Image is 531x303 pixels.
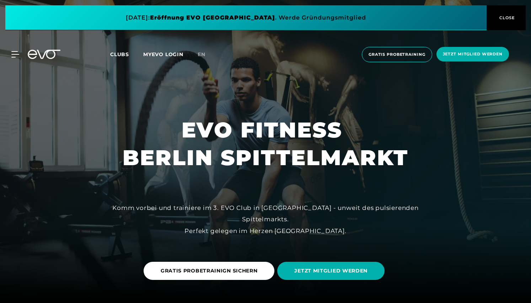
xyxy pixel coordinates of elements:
div: Komm vorbei und trainiere im 3. EVO Club in [GEOGRAPHIC_DATA] - unweit des pulsierenden Spittelma... [106,202,425,237]
span: Jetzt Mitglied werden [443,51,503,57]
span: Clubs [110,51,129,58]
a: en [198,50,214,59]
a: Jetzt Mitglied werden [434,47,511,62]
span: Gratis Probetraining [369,52,425,58]
span: CLOSE [498,15,515,21]
a: MYEVO LOGIN [143,51,183,58]
span: JETZT MITGLIED WERDEN [294,267,368,275]
a: GRATIS PROBETRAINIGN SICHERN [144,256,278,285]
h1: EVO FITNESS BERLIN SPITTELMARKT [123,116,408,172]
a: Gratis Probetraining [360,47,434,62]
span: en [198,51,205,58]
a: JETZT MITGLIED WERDEN [277,256,387,285]
button: CLOSE [487,5,526,30]
span: GRATIS PROBETRAINIGN SICHERN [161,267,258,275]
a: Clubs [110,51,143,58]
